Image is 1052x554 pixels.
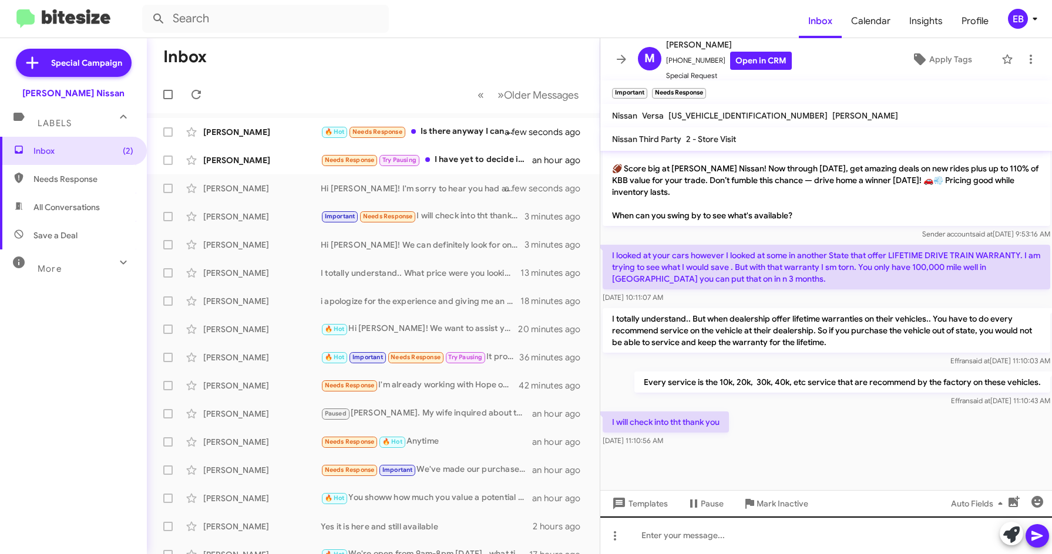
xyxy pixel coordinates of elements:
div: I will check into tht thank you [321,210,525,223]
div: [PERSON_NAME] [203,323,321,335]
span: 🔥 Hot [325,353,345,361]
div: Hi [PERSON_NAME]! We can definitely look for one for you, is there a specific color you are inter... [321,239,525,251]
small: Needs Response [652,88,706,99]
small: Important [612,88,647,99]
div: 3 minutes ago [525,211,590,222]
div: Anytime [321,435,532,448]
div: We've made our purchase already. Thanks! [321,463,532,477]
span: (2) [123,145,133,157]
span: All Conversations [33,201,100,213]
div: a few seconds ago [520,126,590,138]
h1: Inbox [163,48,207,66]
span: Nissan Third Party [612,134,681,144]
span: Save a Deal [33,229,78,241]
button: Mark Inactive [733,493,818,514]
a: Insights [900,4,952,38]
a: Calendar [842,4,900,38]
div: 36 minutes ago [520,352,590,363]
span: 2 - Store Visit [686,134,736,144]
button: Next [490,83,586,107]
span: Sender account [DATE] 9:53:16 AM [922,229,1050,238]
span: Effran [DATE] 11:10:43 AM [950,396,1050,405]
p: Every service is the 10k, 20k, 30k, 40k, etc service that are recommend by the factory on these v... [634,371,1050,393]
nav: Page navigation example [471,83,586,107]
span: said at [972,229,992,238]
span: Labels [38,118,72,129]
span: Important [352,353,383,361]
div: i apologize for the experience and giving me an opportunity for better training on customer exper... [321,295,520,307]
div: an hour ago [532,492,590,504]
div: [PERSON_NAME] [203,239,321,251]
span: Needs Response [391,353,441,361]
div: Hi [PERSON_NAME]! I'm sorry to hear you had an injury. We are here to help once you feel back to ... [321,183,520,194]
div: 20 minutes ago [520,323,590,335]
span: Needs Response [325,156,375,164]
div: [PERSON_NAME] [203,154,321,166]
span: Needs Response [363,212,413,220]
span: Try Pausing [382,156,416,164]
div: [PERSON_NAME] [203,126,321,138]
span: Effran [DATE] 11:10:03 AM [950,356,1050,365]
span: Nissan [612,110,637,121]
div: [PERSON_NAME] [203,436,321,448]
span: Try Pausing [448,353,482,361]
span: Needs Response [325,381,375,389]
a: Inbox [799,4,842,38]
div: [PERSON_NAME] [203,464,321,476]
span: [US_VEHICLE_IDENTIFICATION_NUMBER] [668,110,828,121]
span: 🔥 Hot [382,438,402,445]
div: [PERSON_NAME] [203,352,321,363]
span: Important [325,212,355,220]
div: an hour ago [532,408,590,420]
p: I looked at your cars however I looked at some in another State that offer LIFETIME DRIVE TRAIN W... [603,245,1050,289]
span: « [478,87,484,102]
span: [PERSON_NAME] [832,110,898,121]
span: Important [382,466,413,474]
span: » [498,87,504,102]
span: Mark Inactive [757,493,808,514]
span: [DATE] 10:11:07 AM [603,293,663,302]
button: Apply Tags [887,49,996,70]
span: [PERSON_NAME] [666,38,792,52]
div: a few seconds ago [520,183,590,194]
span: 🔥 Hot [325,128,345,136]
span: Versa [642,110,664,121]
div: I'm already working with Hope on a vehicle, but thank you [321,379,520,392]
span: said at [969,396,990,405]
div: [PERSON_NAME] [203,211,321,222]
p: I totally understand.. But when dealership offer lifetime warranties on their vehicles.. You have... [603,308,1050,353]
span: Needs Response [33,173,133,185]
div: [PERSON_NAME] Nissan [22,87,125,99]
span: Pause [701,493,724,514]
div: 2 hours ago [533,521,590,532]
span: Needs Response [325,466,375,474]
div: Is there anyway I can help with pricing and get a low rate to help you with your decision? [321,125,520,138]
p: Hi [PERSON_NAME] it's [PERSON_NAME] at [PERSON_NAME] Nissan. 🏈 Score big at [PERSON_NAME] Nissan!... [603,134,1050,226]
button: Templates [600,493,677,514]
div: It probably won't be until next month 😞 [321,350,520,364]
div: [PERSON_NAME] [203,380,321,391]
span: Older Messages [504,89,579,102]
button: Auto Fields [942,493,1017,514]
div: 3 minutes ago [525,239,590,251]
div: [PERSON_NAME]. My wife inquired about the vehicle whilst we are in the midst of purchasing anothe... [321,407,532,420]
span: Special Campaign [51,57,122,69]
div: You showw how much you value a potential customer [321,491,532,505]
span: said at [969,356,989,365]
p: I will check into tht thank you [603,411,729,433]
div: 42 minutes ago [520,380,590,391]
span: Auto Fields [951,493,1007,514]
span: More [38,264,62,274]
span: [DATE] 11:10:56 AM [603,436,663,445]
div: an hour ago [532,436,590,448]
a: Open in CRM [730,52,792,70]
div: Hi [PERSON_NAME]! We want to assist you in getting a great deal! When would you be available to s... [321,322,520,336]
span: Special Request [666,70,792,82]
a: Profile [952,4,998,38]
span: 🔥 Hot [325,325,345,333]
span: 🔥 Hot [325,494,345,502]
